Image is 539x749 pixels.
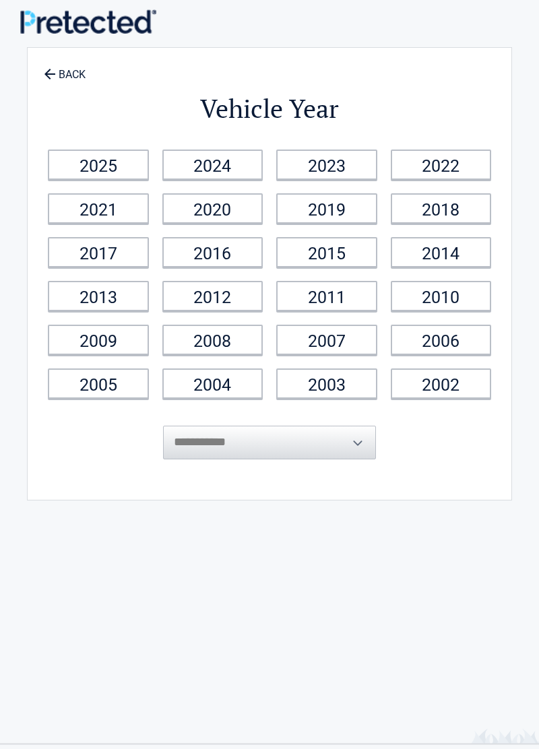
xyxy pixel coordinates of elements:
[391,325,492,355] a: 2006
[276,193,377,224] a: 2019
[20,9,156,34] img: Main Logo
[48,325,149,355] a: 2009
[48,368,149,399] a: 2005
[276,281,377,311] a: 2011
[391,150,492,180] a: 2022
[391,237,492,267] a: 2014
[162,237,263,267] a: 2016
[162,368,263,399] a: 2004
[41,92,498,126] h2: Vehicle Year
[391,281,492,311] a: 2010
[48,237,149,267] a: 2017
[276,150,377,180] a: 2023
[48,281,149,311] a: 2013
[162,281,263,311] a: 2012
[276,237,377,267] a: 2015
[162,193,263,224] a: 2020
[391,193,492,224] a: 2018
[162,150,263,180] a: 2024
[276,325,377,355] a: 2007
[48,193,149,224] a: 2021
[48,150,149,180] a: 2025
[162,325,263,355] a: 2008
[276,368,377,399] a: 2003
[41,57,88,80] a: BACK
[391,368,492,399] a: 2002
